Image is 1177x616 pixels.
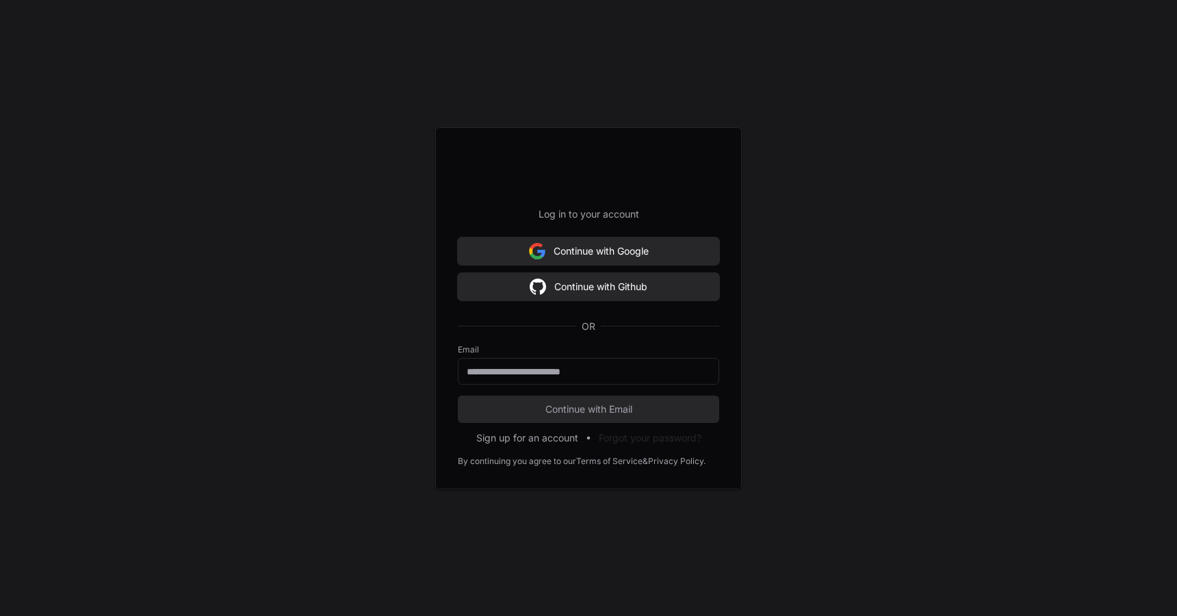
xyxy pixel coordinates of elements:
[458,207,719,221] p: Log in to your account
[643,456,648,467] div: &
[648,456,706,467] a: Privacy Policy.
[599,431,701,445] button: Forgot your password?
[529,238,545,265] img: Sign in with google
[458,273,719,300] button: Continue with Github
[458,344,719,355] label: Email
[458,402,719,416] span: Continue with Email
[576,456,643,467] a: Terms of Service
[458,238,719,265] button: Continue with Google
[476,431,578,445] button: Sign up for an account
[576,320,601,333] span: OR
[530,273,546,300] img: Sign in with google
[458,456,576,467] div: By continuing you agree to our
[458,396,719,423] button: Continue with Email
